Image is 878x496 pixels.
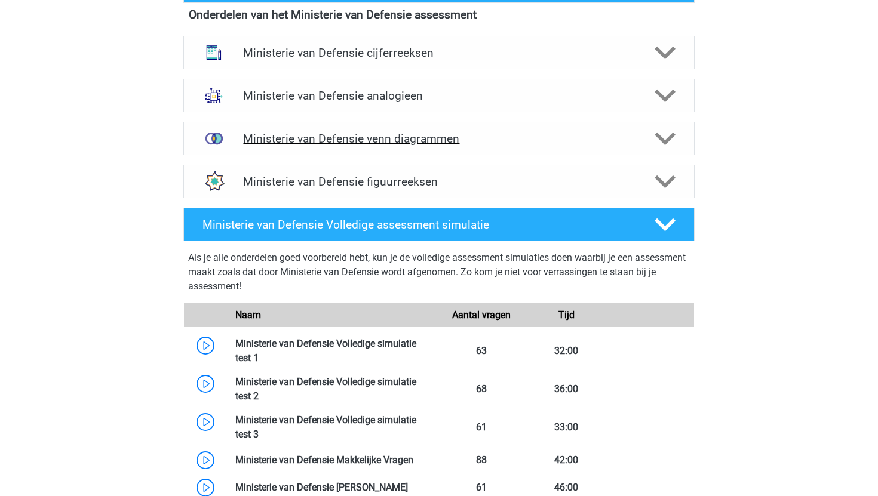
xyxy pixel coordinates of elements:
[226,375,439,403] div: Ministerie van Defensie Volledige simulatie test 2
[226,453,439,467] div: Ministerie van Defensie Makkelijke Vragen
[226,413,439,442] div: Ministerie van Defensie Volledige simulatie test 3
[189,8,689,21] h4: Onderdelen van het Ministerie van Defensie assessment
[179,208,699,241] a: Ministerie van Defensie Volledige assessment simulatie
[179,79,699,112] a: analogieen Ministerie van Defensie analogieen
[226,480,439,495] div: Ministerie van Defensie [PERSON_NAME]
[439,308,524,322] div: Aantal vragen
[226,308,439,322] div: Naam
[179,36,699,69] a: cijferreeksen Ministerie van Defensie cijferreeksen
[179,122,699,155] a: venn diagrammen Ministerie van Defensie venn diagrammen
[524,308,609,322] div: Tijd
[243,175,634,189] h4: Ministerie van Defensie figuurreeksen
[188,251,690,298] div: Als je alle onderdelen goed voorbereid hebt, kun je de volledige assessment simulaties doen waarb...
[243,46,634,60] h4: Ministerie van Defensie cijferreeksen
[226,337,439,365] div: Ministerie van Defensie Volledige simulatie test 1
[179,165,699,198] a: figuurreeksen Ministerie van Defensie figuurreeksen
[198,123,229,154] img: venn diagrammen
[243,132,634,146] h4: Ministerie van Defensie venn diagrammen
[198,80,229,111] img: analogieen
[202,218,635,232] h4: Ministerie van Defensie Volledige assessment simulatie
[198,166,229,197] img: figuurreeksen
[198,37,229,68] img: cijferreeksen
[243,89,634,103] h4: Ministerie van Defensie analogieen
